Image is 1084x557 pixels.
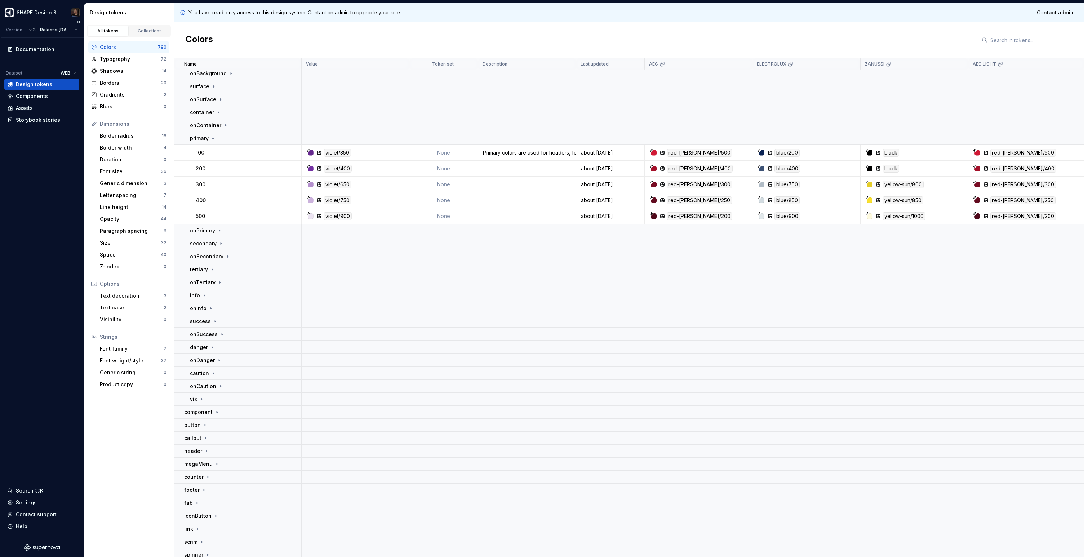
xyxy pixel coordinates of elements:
[990,196,1056,204] div: red-[PERSON_NAME]/250
[190,122,221,129] p: onContainer
[100,333,166,340] div: Strings
[757,61,786,67] p: ELECTROLUX
[100,227,164,235] div: Paragraph spacing
[97,166,169,177] a: Font size36
[26,25,81,35] button: v 3 - Release [DATE]
[100,168,161,175] div: Font size
[97,178,169,189] a: Generic dimension3
[667,212,732,220] div: red-[PERSON_NAME]/200
[184,499,193,507] p: fab
[164,92,166,98] div: 2
[16,46,54,53] div: Documentation
[774,181,800,188] div: blue/750
[97,225,169,237] a: Paragraph spacing6
[161,169,166,174] div: 36
[97,201,169,213] a: Line height14
[6,70,22,76] div: Dataset
[100,44,158,51] div: Colors
[190,357,215,364] p: onDanger
[190,266,208,273] p: tertiary
[164,382,166,387] div: 0
[161,56,166,62] div: 72
[196,213,205,220] p: 500
[88,89,169,101] a: Gradients2
[190,305,206,312] p: onInfo
[184,422,201,429] p: button
[97,379,169,390] a: Product copy0
[774,196,800,204] div: blue/850
[29,27,72,33] span: v 3 - Release [DATE]
[667,165,733,173] div: red-[PERSON_NAME]/400
[188,9,401,16] p: You have read-only access to this design system. Contact an admin to upgrade your role.
[4,497,79,508] a: Settings
[4,90,79,102] a: Components
[577,181,644,188] div: about [DATE]
[162,68,166,74] div: 14
[1032,6,1078,19] a: Contact admin
[577,165,644,172] div: about [DATE]
[409,192,478,208] td: None
[4,102,79,114] a: Assets
[190,292,200,299] p: info
[97,367,169,378] a: Generic string0
[324,212,352,220] div: violet/900
[161,240,166,246] div: 32
[100,156,164,163] div: Duration
[17,9,63,16] div: SHAPE Design System
[4,485,79,496] button: Search ⌘K
[100,144,164,151] div: Border width
[61,70,70,76] span: WEB
[164,104,166,110] div: 0
[184,61,197,67] p: Name
[162,133,166,139] div: 16
[71,8,80,17] img: Vinicius Ianoni
[74,17,84,27] button: Collapse sidebar
[667,149,732,157] div: red-[PERSON_NAME]/500
[186,34,213,46] h2: Colors
[164,264,166,269] div: 0
[581,61,609,67] p: Last updated
[409,177,478,192] td: None
[97,290,169,302] a: Text decoration3
[4,521,79,532] button: Help
[577,197,644,204] div: about [DATE]
[883,212,925,220] div: yellow-sun/1000
[184,460,213,468] p: megaMenu
[16,487,43,494] div: Search ⌘K
[1037,9,1074,16] span: Contact admin
[158,44,166,50] div: 790
[132,28,168,34] div: Collections
[97,154,169,165] a: Duration0
[24,544,60,551] svg: Supernova Logo
[1,5,82,20] button: SHAPE Design SystemVinicius Ianoni
[577,213,644,220] div: about [DATE]
[190,331,218,338] p: onSuccess
[184,525,193,533] p: link
[100,239,161,246] div: Size
[774,212,800,220] div: blue/900
[16,499,37,506] div: Settings
[6,27,22,33] div: Version
[409,145,478,161] td: None
[649,61,658,67] p: AEG
[164,370,166,375] div: 0
[97,213,169,225] a: Opacity44
[88,101,169,112] a: Blurs0
[190,253,223,260] p: onSecondary
[865,61,884,67] p: ZANUSSI
[97,302,169,313] a: Text case2
[88,77,169,89] a: Borders20
[97,261,169,272] a: Z-index0
[184,473,204,481] p: counter
[190,135,209,142] p: primary
[184,409,213,416] p: component
[324,149,351,157] div: violet/350
[97,314,169,325] a: Visibility0
[100,204,162,211] div: Line height
[100,67,162,75] div: Shadows
[324,165,352,173] div: violet/400
[190,396,197,403] p: vis
[100,55,161,63] div: Typography
[16,93,48,100] div: Components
